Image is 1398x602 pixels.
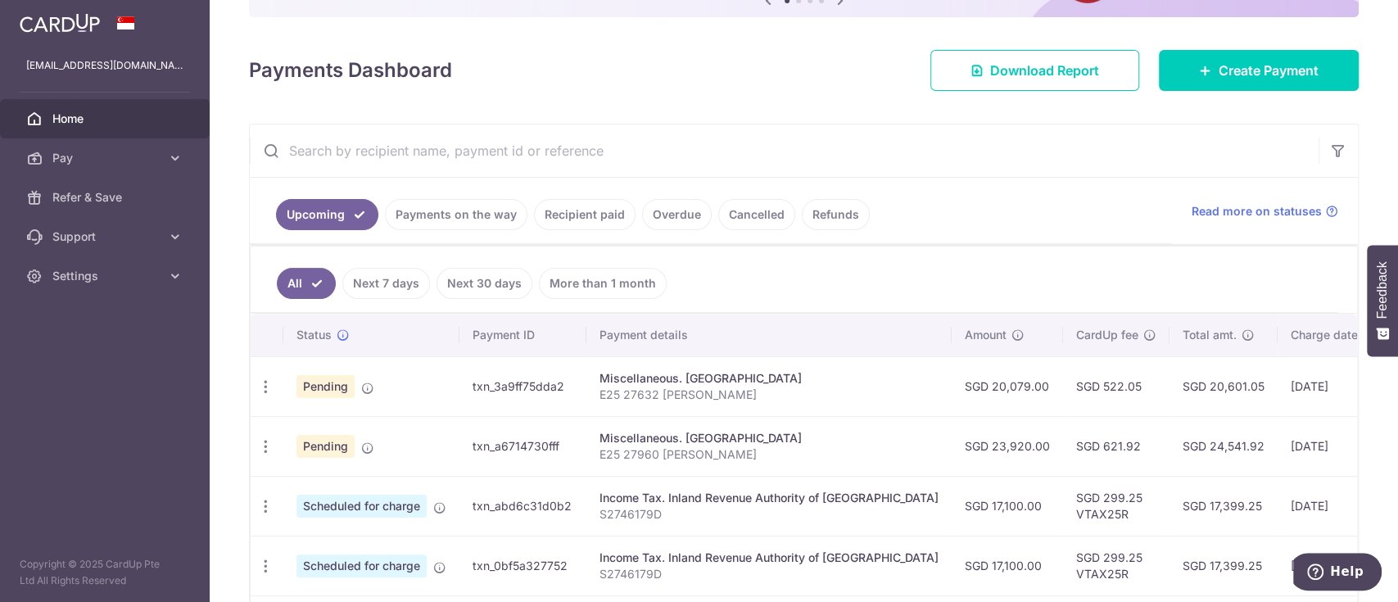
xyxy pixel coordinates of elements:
[586,314,952,356] th: Payment details
[599,446,939,463] p: E25 27960 [PERSON_NAME]
[1375,261,1390,319] span: Feedback
[459,416,586,476] td: txn_a6714730fff
[965,327,1007,343] span: Amount
[952,356,1063,416] td: SGD 20,079.00
[1219,61,1319,80] span: Create Payment
[342,268,430,299] a: Next 7 days
[459,476,586,536] td: txn_abd6c31d0b2
[1170,356,1278,416] td: SGD 20,601.05
[599,387,939,403] p: E25 27632 [PERSON_NAME]
[459,356,586,416] td: txn_3a9ff75dda2
[1063,356,1170,416] td: SGD 522.05
[296,375,355,398] span: Pending
[1063,476,1170,536] td: SGD 299.25 VTAX25R
[599,550,939,566] div: Income Tax. Inland Revenue Authority of [GEOGRAPHIC_DATA]
[642,199,712,230] a: Overdue
[1063,536,1170,595] td: SGD 299.25 VTAX25R
[1170,476,1278,536] td: SGD 17,399.25
[296,327,332,343] span: Status
[26,57,183,74] p: [EMAIL_ADDRESS][DOMAIN_NAME]
[1076,327,1138,343] span: CardUp fee
[599,490,939,506] div: Income Tax. Inland Revenue Authority of [GEOGRAPHIC_DATA]
[52,229,161,245] span: Support
[1278,536,1389,595] td: [DATE]
[599,506,939,523] p: S2746179D
[52,111,161,127] span: Home
[599,430,939,446] div: Miscellaneous. [GEOGRAPHIC_DATA]
[250,124,1319,177] input: Search by recipient name, payment id or reference
[1192,203,1338,220] a: Read more on statuses
[952,476,1063,536] td: SGD 17,100.00
[276,199,378,230] a: Upcoming
[296,435,355,458] span: Pending
[1278,416,1389,476] td: [DATE]
[1192,203,1322,220] span: Read more on statuses
[459,314,586,356] th: Payment ID
[385,199,527,230] a: Payments on the way
[52,189,161,206] span: Refer & Save
[52,150,161,166] span: Pay
[52,268,161,284] span: Settings
[1159,50,1359,91] a: Create Payment
[296,554,427,577] span: Scheduled for charge
[802,199,870,230] a: Refunds
[599,566,939,582] p: S2746179D
[20,13,100,33] img: CardUp
[952,536,1063,595] td: SGD 17,100.00
[599,370,939,387] div: Miscellaneous. [GEOGRAPHIC_DATA]
[1063,416,1170,476] td: SGD 621.92
[1170,536,1278,595] td: SGD 17,399.25
[1293,553,1382,594] iframe: Opens a widget where you can find more information
[534,199,636,230] a: Recipient paid
[277,268,336,299] a: All
[437,268,532,299] a: Next 30 days
[1183,327,1237,343] span: Total amt.
[1278,356,1389,416] td: [DATE]
[296,495,427,518] span: Scheduled for charge
[1367,245,1398,356] button: Feedback - Show survey
[1170,416,1278,476] td: SGD 24,541.92
[952,416,1063,476] td: SGD 23,920.00
[539,268,667,299] a: More than 1 month
[930,50,1139,91] a: Download Report
[1278,476,1389,536] td: [DATE]
[459,536,586,595] td: txn_0bf5a327752
[1291,327,1358,343] span: Charge date
[249,56,452,85] h4: Payments Dashboard
[990,61,1099,80] span: Download Report
[718,199,795,230] a: Cancelled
